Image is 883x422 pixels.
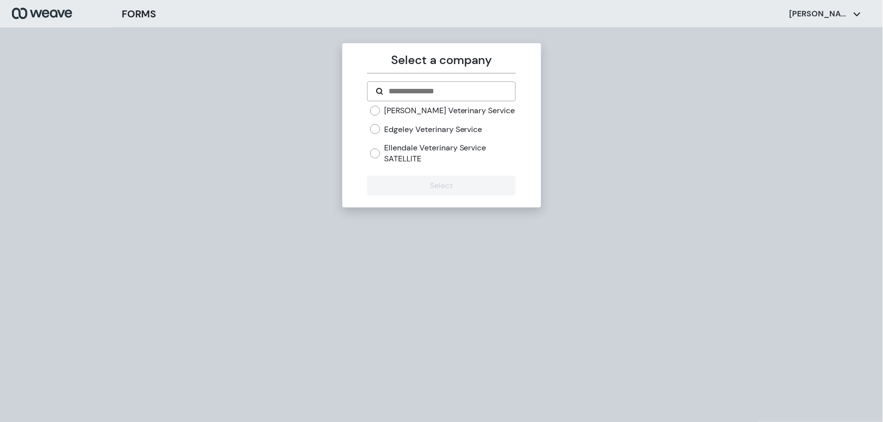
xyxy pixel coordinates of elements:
label: Ellendale Veterinary Service SATELLITE [384,142,516,164]
label: Edgeley Veterinary Service [384,124,482,135]
h3: FORMS [122,6,156,21]
input: Search [388,85,507,97]
p: [PERSON_NAME] [790,8,849,19]
button: Select [367,176,516,196]
label: [PERSON_NAME] Veterinary Service [384,105,515,116]
p: Select a company [367,51,516,69]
